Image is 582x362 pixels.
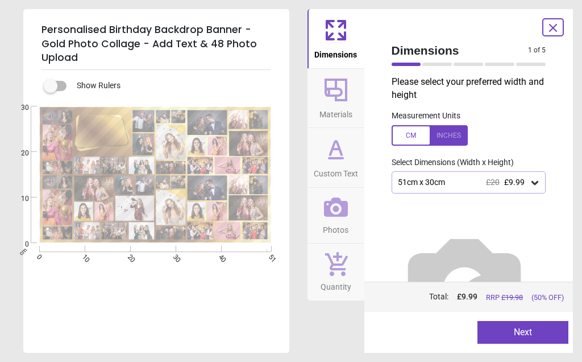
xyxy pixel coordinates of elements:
[504,178,525,187] span: £9.99
[307,128,364,187] button: Custom Text
[457,291,477,303] span: £
[319,104,352,121] span: Materials
[392,110,460,122] label: Measurement Units
[383,157,514,168] label: Select Dimensions (Width x Height)
[392,76,555,101] p: Please select your preferred width and height
[392,212,537,357] img: Helper for size comparison
[7,103,29,113] span: 30
[7,240,29,249] span: 0
[41,18,271,70] h5: Personalised Birthday Backdrop Banner - Gold Photo Collage - Add Text & 48 Photo Upload
[307,244,364,301] button: Quantity
[314,44,357,61] span: Dimensions
[531,293,564,303] span: (50% OFF)
[486,178,500,187] span: £20
[314,163,358,180] span: Custom Text
[18,246,28,256] span: cm
[307,69,364,128] button: Materials
[390,291,564,303] div: Total:
[462,292,477,301] span: 9.99
[501,293,523,302] span: £ 19.98
[7,194,29,204] span: 10
[397,178,530,187] div: 51cm x 30cm
[392,42,529,59] span: Dimensions
[51,79,289,93] div: Show Rulers
[307,188,364,244] button: Photos
[486,293,523,303] span: RRP
[307,9,364,68] button: Dimensions
[323,219,348,236] span: Photos
[7,149,29,158] span: 20
[477,321,568,344] button: Next
[528,46,546,55] span: 1 of 5
[321,276,351,293] span: Quantity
